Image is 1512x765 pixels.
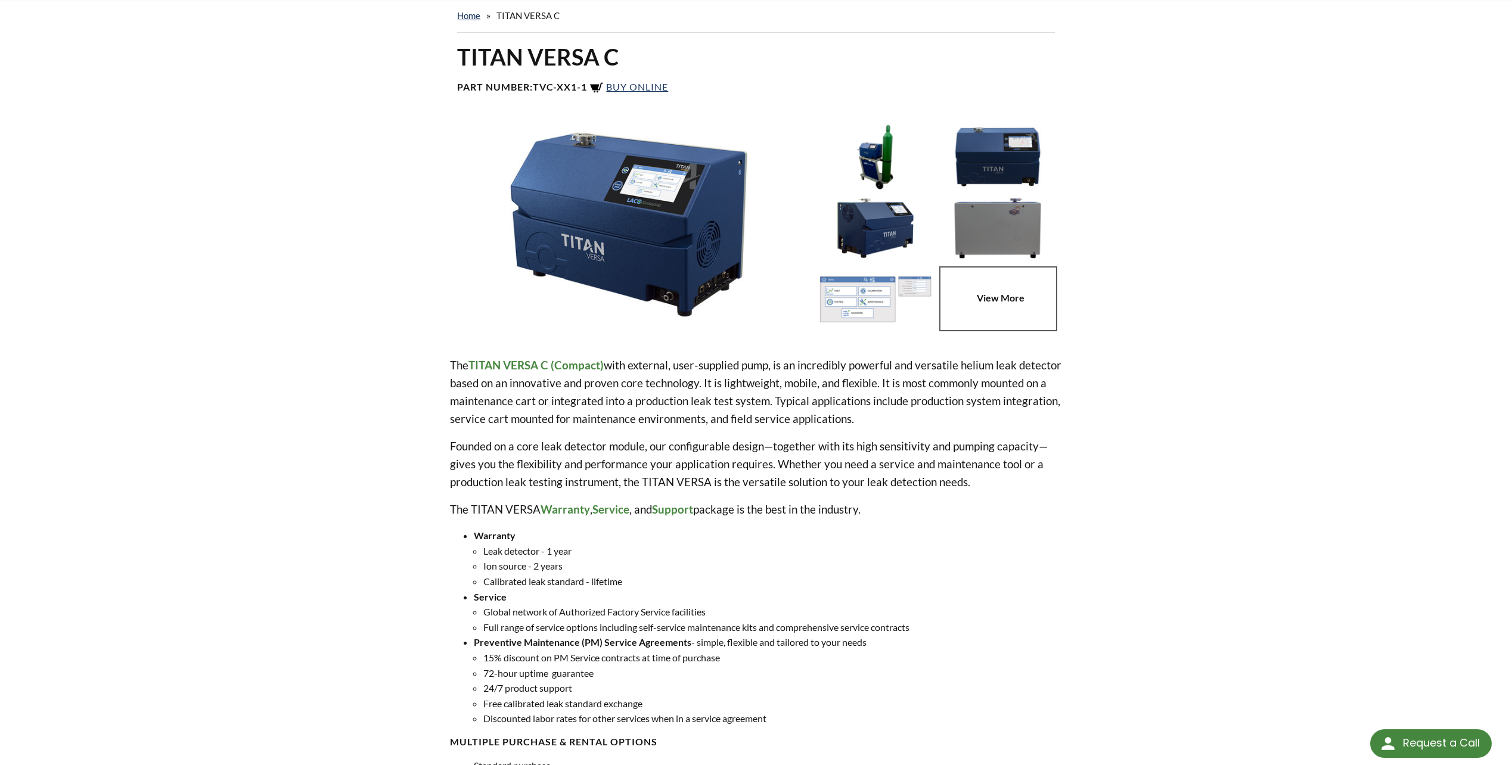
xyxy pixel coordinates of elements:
[592,502,629,516] strong: Service
[589,81,668,92] a: Buy Online
[450,124,808,325] img: TITAN VERSA C, right side angled view
[457,42,1054,71] h1: TITAN VERSA C
[817,124,933,189] img: TITAN VERSA C on Service Cart with Gas Cylinder image
[606,81,668,92] span: Buy Online
[1403,729,1480,757] div: Request a Call
[939,124,1055,189] img: TITAN VERSA C, front view
[496,10,560,21] span: TITAN VERSA C
[483,680,1061,696] li: 24/7 product support
[450,500,1061,518] p: The TITAN VERSA , , and package is the best in the industry.
[483,574,1061,589] li: Calibrated leak standard - lifetime
[483,558,1061,574] li: Ion source - 2 years
[483,650,1061,666] li: 15% discount on PM Service contracts at time of purchase
[468,358,604,372] strong: TITAN VERSA C (Compact)
[483,543,1061,559] li: Leak detector - 1 year
[450,736,1061,748] h4: MULTIPLE PURCHASE & RENTAL OPTIONS
[474,591,507,602] strong: Service
[1370,729,1492,758] div: Request a Call
[817,195,933,260] img: TITAN VERSA C, angled view
[1379,734,1398,753] img: round button
[474,635,1061,726] li: - simple, flexible and tailored to your needs
[483,696,1061,711] li: Free calibrated leak standard exchange
[939,195,1055,260] img: TITAN VERSA C, rear view
[483,620,1061,635] li: Full range of service options including self-service maintenance kits and comprehensive service c...
[483,604,1061,620] li: Global network of Authorized Factory Service facilities
[652,502,693,516] strong: Support
[817,266,933,331] img: TITAN VERSA C Menus image
[483,666,1061,681] li: 72-hour uptime guarantee
[457,10,480,21] a: home
[533,81,587,92] b: TVC-XX1-1
[474,636,691,648] strong: Preventive Maintenance (PM) Service Agreements
[474,530,516,541] strong: Warranty
[450,356,1061,428] p: The with external, user-supplied pump, is an incredibly powerful and versatile helium leak detect...
[457,81,1054,95] h4: Part Number:
[483,711,1061,726] li: Discounted labor rates for other services when in a service agreement
[450,437,1061,491] p: Founded on a core leak detector module, our configurable design—together with its high sensitivit...
[541,502,590,516] strong: Warranty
